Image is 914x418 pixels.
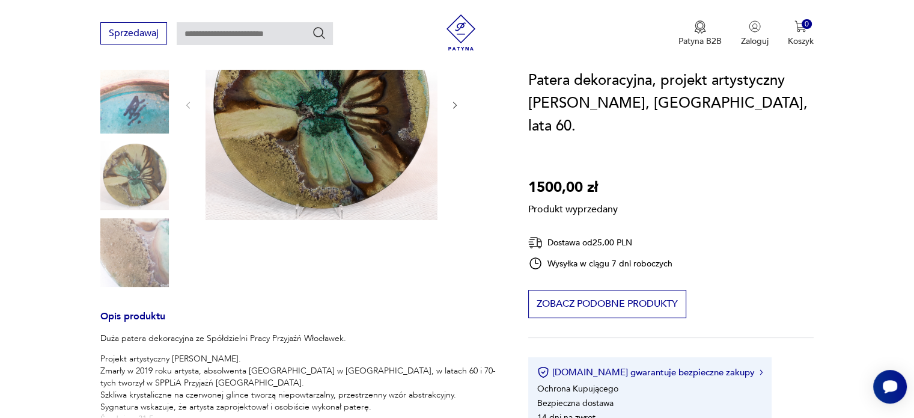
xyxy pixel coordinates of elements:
a: Sprzedawaj [100,30,167,38]
div: Dostawa od 25,00 PLN [528,235,672,250]
button: Zobacz podobne produkty [528,290,686,318]
h1: Patera dekoracyjna, projekt artystyczny [PERSON_NAME], [GEOGRAPHIC_DATA], lata 60. [528,69,814,138]
p: Zaloguj [741,35,769,47]
button: [DOMAIN_NAME] gwarantuje bezpieczne zakupy [537,366,763,378]
img: Ikona dostawy [528,235,543,250]
img: Ikona medalu [694,20,706,34]
a: Ikona medaluPatyna B2B [678,20,722,47]
p: Koszyk [788,35,814,47]
p: Patyna B2B [678,35,722,47]
button: Sprzedawaj [100,22,167,45]
img: Patyna - sklep z meblami i dekoracjami vintage [443,14,479,51]
p: Produkt wyprzedany [528,199,618,216]
button: Patyna B2B [678,20,722,47]
img: Ikona certyfikatu [537,366,549,378]
button: 0Koszyk [788,20,814,47]
button: Zaloguj [741,20,769,47]
li: Bezpieczna dostawa [537,398,614,409]
button: Szukaj [312,26,326,40]
img: Ikonka użytkownika [749,20,761,32]
img: Ikona strzałki w prawo [760,369,763,375]
iframe: Smartsupp widget button [873,370,907,404]
li: Ochrona Kupującego [537,383,618,395]
div: 0 [802,19,812,29]
img: Ikona koszyka [794,20,806,32]
p: 1500,00 zł [528,176,618,199]
div: Wysyłka w ciągu 7 dni roboczych [528,256,672,271]
p: Duża patera dekoracyjna ze Spółdzielni Pracy Przyjaźń Włocławek. [100,333,499,345]
h3: Opis produktu [100,313,499,333]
